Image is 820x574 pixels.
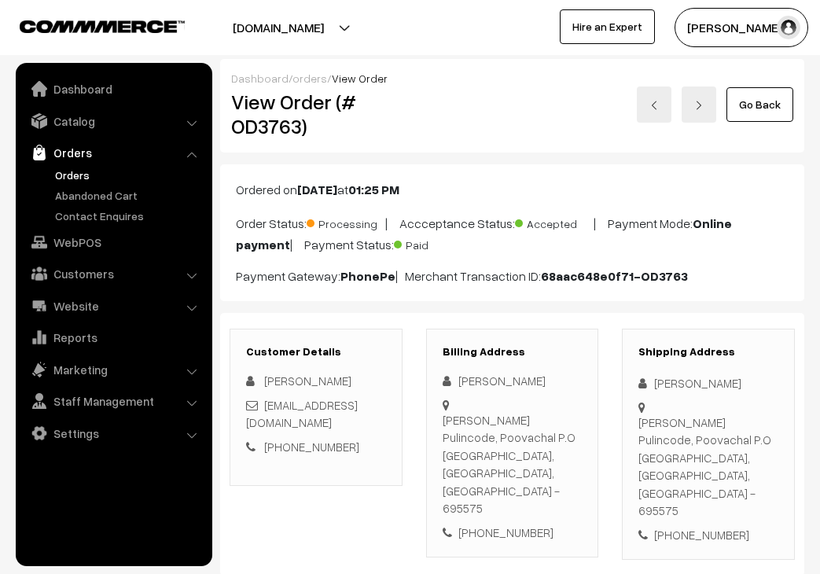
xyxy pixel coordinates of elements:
[694,101,704,110] img: right-arrow.png
[638,374,778,392] div: [PERSON_NAME]
[649,101,659,110] img: left-arrow.png
[638,526,778,544] div: [PHONE_NUMBER]
[20,20,185,32] img: COMMMERCE
[348,182,399,197] b: 01:25 PM
[236,212,789,254] p: Order Status: | Accceptance Status: | Payment Mode: | Payment Status:
[20,75,207,103] a: Dashboard
[20,323,207,351] a: Reports
[638,414,778,520] div: [PERSON_NAME] Pulincode, Poovachal P.O [GEOGRAPHIC_DATA], [GEOGRAPHIC_DATA], [GEOGRAPHIC_DATA] - ...
[515,212,594,232] span: Accepted
[443,345,583,359] h3: Billing Address
[675,8,808,47] button: [PERSON_NAME]
[394,233,473,253] span: Paid
[20,138,207,167] a: Orders
[236,267,789,285] p: Payment Gateway: | Merchant Transaction ID:
[264,440,359,454] a: [PHONE_NUMBER]
[231,70,793,86] div: / /
[20,259,207,288] a: Customers
[20,419,207,447] a: Settings
[20,228,207,256] a: WebPOS
[340,268,395,284] b: PhonePe
[231,90,403,138] h2: View Order (# OD3763)
[246,345,386,359] h3: Customer Details
[443,372,583,390] div: [PERSON_NAME]
[443,411,583,517] div: [PERSON_NAME] Pulincode, Poovachal P.O [GEOGRAPHIC_DATA], [GEOGRAPHIC_DATA], [GEOGRAPHIC_DATA] - ...
[443,524,583,542] div: [PHONE_NUMBER]
[246,398,358,430] a: [EMAIL_ADDRESS][DOMAIN_NAME]
[332,72,388,85] span: View Order
[638,345,778,359] h3: Shipping Address
[297,182,337,197] b: [DATE]
[292,72,327,85] a: orders
[726,87,793,122] a: Go Back
[20,16,157,35] a: COMMMERCE
[560,9,655,44] a: Hire an Expert
[236,180,789,199] p: Ordered on at
[20,355,207,384] a: Marketing
[541,268,688,284] b: 68aac648e0f71-OD3763
[20,387,207,415] a: Staff Management
[231,72,289,85] a: Dashboard
[178,8,379,47] button: [DOMAIN_NAME]
[307,212,385,232] span: Processing
[20,292,207,320] a: Website
[51,167,207,183] a: Orders
[264,373,351,388] span: [PERSON_NAME]
[20,107,207,135] a: Catalog
[777,16,800,39] img: user
[51,187,207,204] a: Abandoned Cart
[51,208,207,224] a: Contact Enquires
